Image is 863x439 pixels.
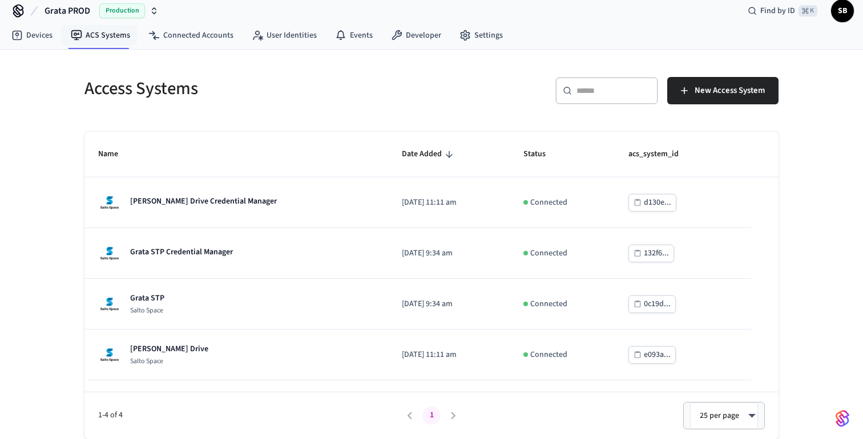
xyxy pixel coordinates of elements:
span: New Access System [695,83,765,98]
button: page 1 [422,407,441,425]
nav: pagination navigation [399,407,464,425]
div: Find by ID⌘ K [739,1,826,21]
p: [DATE] 11:11 am [402,197,495,209]
div: e093a... [644,348,671,362]
table: sticky table [84,132,779,380]
a: Developer [382,25,450,46]
span: SB [832,1,853,21]
span: Grata PROD [45,4,90,18]
span: Find by ID [760,5,795,17]
img: Salto Space Logo [98,292,121,315]
span: ⌘ K [799,5,817,17]
button: 0c19d... [628,295,676,313]
p: Connected [530,298,567,310]
button: New Access System [667,77,779,104]
img: SeamLogoGradient.69752ec5.svg [836,409,849,428]
p: [PERSON_NAME] Drive [130,343,208,355]
a: Events [326,25,382,46]
p: Connected [530,349,567,361]
p: Grata STP Credential Manager [130,246,233,258]
h5: Access Systems [84,77,425,100]
span: Date Added [402,145,457,163]
p: Grata STP [130,292,164,304]
span: Production [99,3,145,18]
div: 0c19d... [644,297,671,311]
img: Salto Space Logo [98,343,121,366]
p: Connected [530,247,567,259]
p: [DATE] 11:11 am [402,349,495,361]
span: Name [98,145,133,163]
a: Devices [2,25,62,46]
p: Salto Space [130,357,208,366]
a: User Identities [243,25,326,46]
span: Status [523,145,560,163]
img: Salto Space Logo [98,242,121,265]
a: ACS Systems [62,25,139,46]
p: [PERSON_NAME] Drive Credential Manager [130,196,277,207]
div: d130e... [644,196,671,210]
button: d130e... [628,194,676,212]
span: acs_system_id [628,145,693,163]
button: 132f6... [628,245,674,262]
div: 25 per page [690,402,758,429]
a: Settings [450,25,512,46]
a: Connected Accounts [139,25,243,46]
div: 132f6... [644,246,669,261]
p: [DATE] 9:34 am [402,247,495,259]
button: e093a... [628,346,676,364]
p: Salto Space [130,306,164,315]
p: [DATE] 9:34 am [402,298,495,310]
img: Salto Space Logo [98,191,121,214]
p: Connected [530,197,567,209]
span: 1-4 of 4 [98,409,399,421]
